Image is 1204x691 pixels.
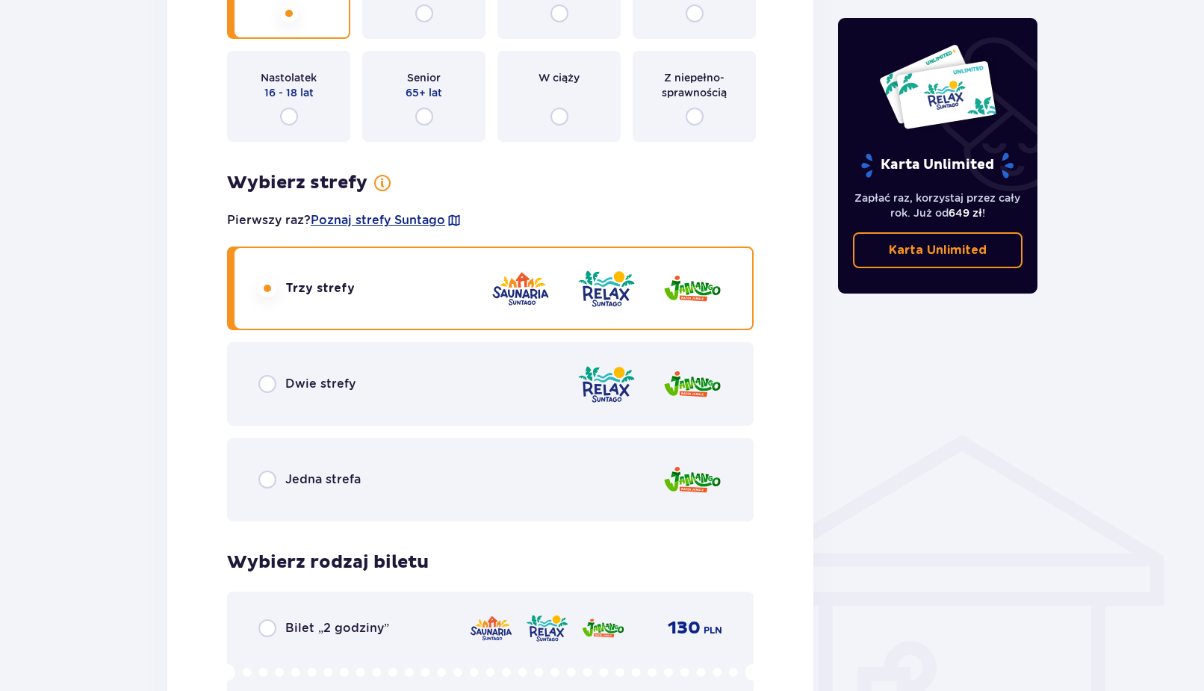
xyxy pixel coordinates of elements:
[577,363,636,406] img: Relax
[227,551,429,574] h3: Wybierz rodzaj biletu
[662,363,722,406] img: Jamango
[662,267,722,310] img: Jamango
[704,624,722,637] span: PLN
[878,43,997,130] img: Dwie karty całoroczne do Suntago z napisem 'UNLIMITED RELAX', na białym tle z tropikalnymi liśćmi...
[581,613,625,644] img: Jamango
[285,280,355,297] span: Trzy strefy
[889,242,987,258] p: Karta Unlimited
[227,212,462,229] p: Pierwszy raz?
[662,459,722,501] img: Jamango
[285,471,361,488] span: Jedna strefa
[406,85,442,100] span: 65+ lat
[227,172,367,194] h3: Wybierz strefy
[261,70,317,85] span: Nastolatek
[407,70,441,85] span: Senior
[469,613,513,644] img: Saunaria
[577,267,636,310] img: Relax
[311,212,445,229] a: Poznaj strefy Suntago
[646,70,742,100] span: Z niepełno­sprawnością
[525,613,569,644] img: Relax
[491,267,550,310] img: Saunaria
[949,207,982,219] span: 649 zł
[285,376,356,392] span: Dwie strefy
[668,617,701,639] span: 130
[853,190,1023,220] p: Zapłać raz, korzystaj przez cały rok. Już od !
[860,152,1015,179] p: Karta Unlimited
[264,85,314,100] span: 16 - 18 lat
[853,232,1023,268] a: Karta Unlimited
[539,70,580,85] span: W ciąży
[285,620,389,636] span: Bilet „2 godziny”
